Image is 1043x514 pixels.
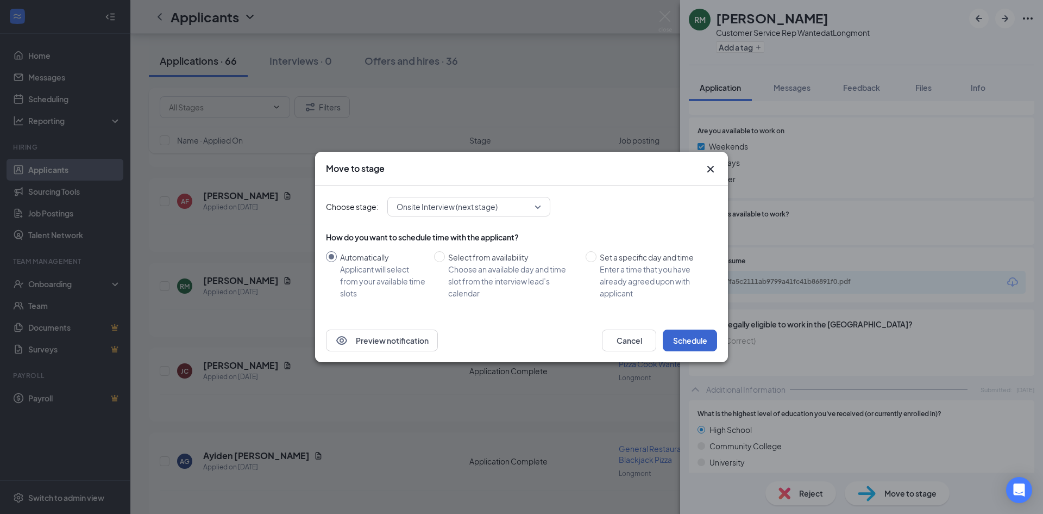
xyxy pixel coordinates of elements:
span: Choose stage: [326,201,379,213]
svg: Eye [335,334,348,347]
button: Cancel [602,330,656,351]
div: Set a specific day and time [600,251,708,263]
svg: Cross [704,163,717,176]
div: Applicant will select from your available time slots [340,263,425,299]
div: How do you want to schedule time with the applicant? [326,232,717,243]
div: Choose an available day and time slot from the interview lead’s calendar [448,263,577,299]
div: Automatically [340,251,425,263]
h3: Move to stage [326,163,385,175]
span: Onsite Interview (next stage) [397,199,498,215]
div: Select from availability [448,251,577,263]
div: Enter a time that you have already agreed upon with applicant [600,263,708,299]
button: Schedule [663,330,717,351]
div: Open Intercom Messenger [1006,477,1032,503]
button: EyePreview notification [326,330,438,351]
button: Close [704,163,717,176]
